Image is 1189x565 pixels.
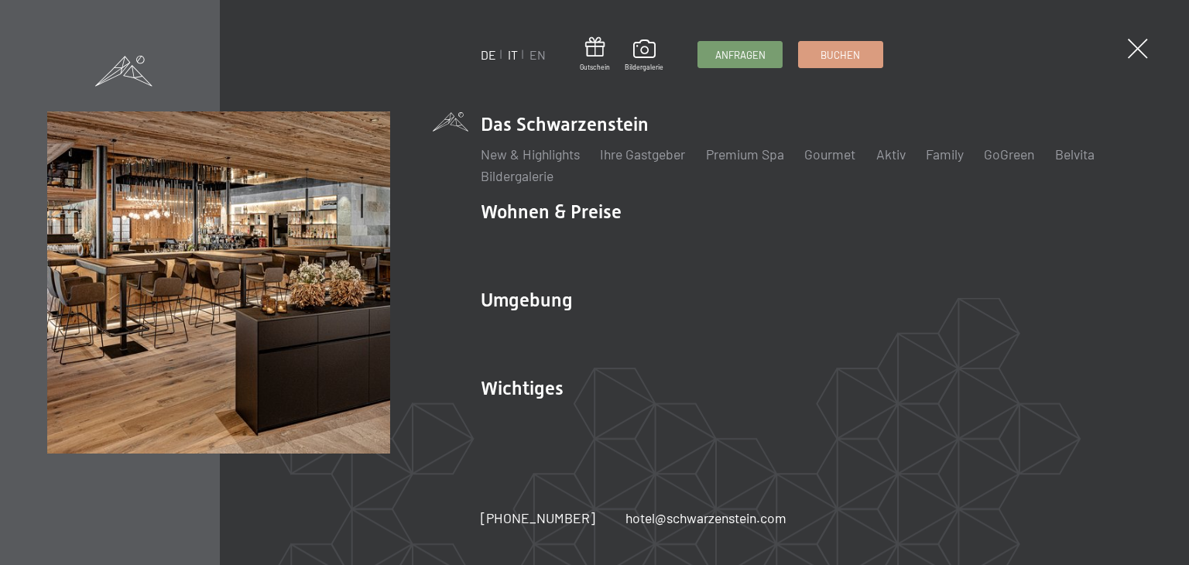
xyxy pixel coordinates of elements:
a: Aktiv [876,146,906,163]
a: [PHONE_NUMBER] [481,508,595,528]
a: Bildergalerie [625,39,663,72]
span: Gutschein [580,63,610,72]
a: Anfragen [698,42,782,67]
a: Family [926,146,964,163]
a: EN [529,47,546,62]
span: Bildergalerie [625,63,663,72]
span: Buchen [821,48,860,62]
span: [PHONE_NUMBER] [481,509,595,526]
span: Anfragen [715,48,766,62]
a: New & Highlights [481,146,580,163]
a: GoGreen [984,146,1034,163]
a: Belvita [1055,146,1095,163]
a: Bildergalerie [481,167,553,184]
a: IT [508,47,518,62]
a: Premium Spa [706,146,784,163]
a: Gutschein [580,37,610,72]
a: hotel@schwarzenstein.com [625,508,786,528]
a: DE [481,47,496,62]
a: Ihre Gastgeber [600,146,685,163]
a: Gourmet [804,146,855,163]
a: Buchen [799,42,882,67]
